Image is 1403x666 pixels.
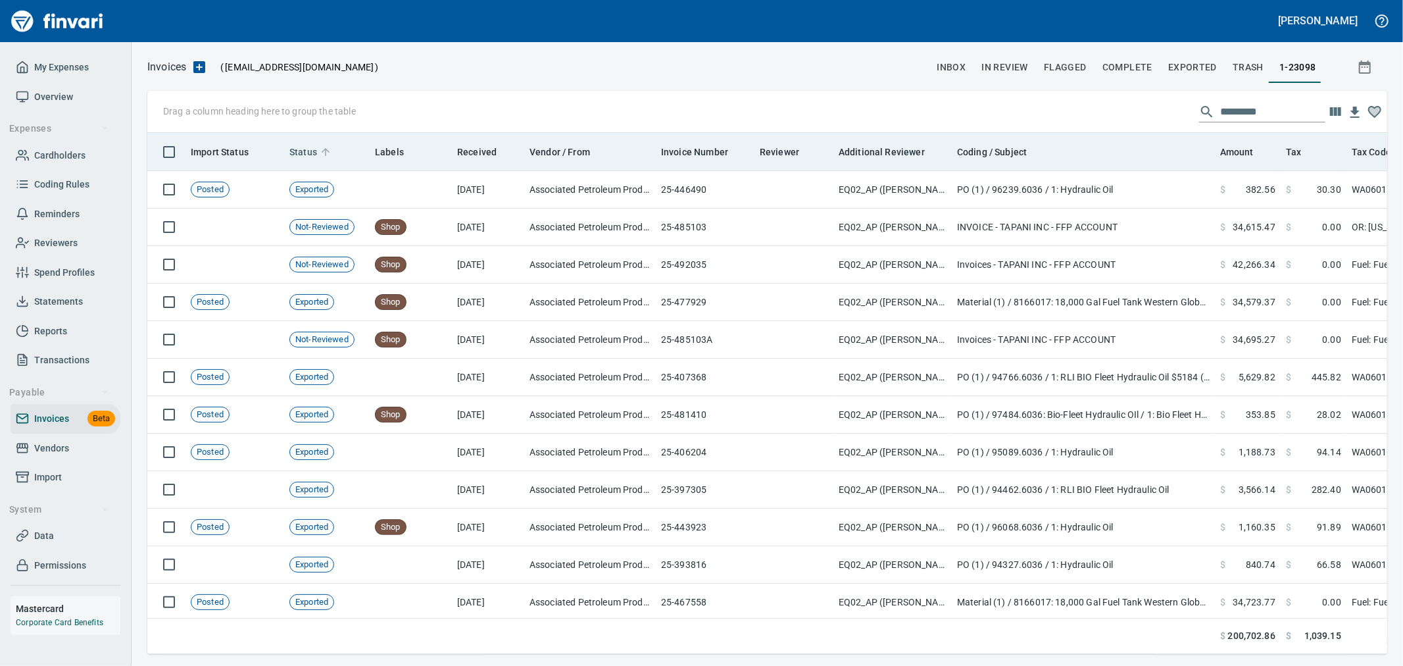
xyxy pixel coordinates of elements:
span: $ [1220,258,1225,271]
button: Column choices favorited. Click to reset to default [1365,102,1385,122]
td: 25-397305 [656,471,754,509]
a: Import [11,463,120,492]
span: System [9,501,109,518]
td: [DATE] [452,396,524,434]
span: Reminders [34,206,80,222]
span: Posted [191,184,229,196]
span: Posted [191,296,229,309]
span: Import Status [191,144,249,160]
span: 1,039.15 [1304,629,1341,643]
span: Exported [290,446,333,459]
span: 0.00 [1322,220,1341,234]
td: EQ02_AP ([PERSON_NAME], [PERSON_NAME], [PERSON_NAME], [PERSON_NAME]) [833,171,952,209]
a: Reviewers [11,228,120,258]
td: 25-467558 [656,584,754,621]
button: Payable [4,380,114,405]
a: Statements [11,287,120,317]
span: $ [1286,629,1291,643]
td: Associated Petroleum Products Inc (APP) (1-23098) [524,471,656,509]
span: $ [1286,183,1291,196]
span: Exported [290,484,333,496]
td: Associated Petroleum Products Inc (APP) (1-23098) [524,359,656,396]
span: Shop [376,334,406,346]
span: Posted [191,371,229,384]
td: 25-446490 [656,171,754,209]
span: Beta [87,411,115,426]
span: 3,566.14 [1239,483,1275,496]
a: Data [11,521,120,551]
h6: Mastercard [16,602,120,616]
span: $ [1220,295,1225,309]
p: ( ) [212,61,379,74]
span: $ [1286,371,1291,384]
span: 353.85 [1246,408,1275,421]
td: Invoices - TAPANI INC - FFP ACCOUNT [952,246,1215,284]
td: 25-477929 [656,284,754,321]
span: Amount [1220,144,1254,160]
span: Additional Reviewer [839,144,942,160]
span: Posted [191,521,229,534]
span: $ [1220,521,1225,534]
td: EQ02_AP ([PERSON_NAME], [PERSON_NAME], [PERSON_NAME], [PERSON_NAME]) [833,509,952,546]
span: Exported [290,596,333,609]
a: Reminders [11,199,120,229]
span: 34,723.77 [1233,596,1275,609]
td: 25-407368 [656,359,754,396]
span: My Expenses [34,59,89,76]
span: $ [1286,220,1291,234]
td: PO (1) / 96239.6036 / 1: Hydraulic Oil [952,171,1215,209]
span: Coding Rules [34,176,89,193]
td: [DATE] [452,471,524,509]
span: 34,615.47 [1233,220,1275,234]
span: Exported [290,409,333,421]
td: 25-492035 [656,246,754,284]
h5: [PERSON_NAME] [1279,14,1358,28]
td: [DATE] [452,209,524,246]
span: Received [457,144,497,160]
td: EQ02_AP ([PERSON_NAME], [PERSON_NAME], [PERSON_NAME], [PERSON_NAME]) [833,209,952,246]
span: 0.00 [1322,295,1341,309]
span: Payable [9,384,109,401]
a: InvoicesBeta [11,404,120,434]
td: EQ02_AP ([PERSON_NAME], [PERSON_NAME], [PERSON_NAME], [PERSON_NAME]) [833,584,952,621]
span: Reviewer [760,144,799,160]
span: Import Status [191,144,266,160]
span: 1,188.73 [1239,446,1275,459]
td: EQ02_AP ([PERSON_NAME], [PERSON_NAME], [PERSON_NAME], [PERSON_NAME]) [833,246,952,284]
span: 1-23098 [1279,59,1316,76]
td: Material (1) / 8166017: 18,000 Gal Fuel Tank Western Global - Tualatin / 8530: On Road Diesel / 9500 [952,284,1215,321]
td: Associated Petroleum Products Inc (APP) (1-23098) [524,434,656,471]
span: Import [34,469,62,486]
td: Invoices - TAPANI INC - FFP ACCOUNT [952,321,1215,359]
button: Show invoices within a particular date range [1345,55,1387,79]
td: INVOICE - TAPANI INC - FFP ACCOUNT [952,209,1215,246]
span: Invoices [34,411,69,427]
button: Upload an Invoice [186,59,212,75]
td: EQ02_AP ([PERSON_NAME], [PERSON_NAME], [PERSON_NAME], [PERSON_NAME]) [833,321,952,359]
span: Reports [34,323,67,340]
td: Associated Petroleum Products Inc (APP) (1-23098) [524,584,656,621]
button: Download table [1345,103,1365,122]
td: PO (1) / 94766.6036 / 1: RLI BIO Fleet Hydraulic Oil $5184 ($445.82 tax @ rate WA0601) [952,359,1215,396]
span: Exported [290,559,333,571]
p: Invoices [147,59,186,75]
span: Permissions [34,557,86,574]
span: $ [1286,558,1291,571]
span: $ [1286,446,1291,459]
span: Not-Reviewed [290,334,354,346]
td: EQ02_AP ([PERSON_NAME], [PERSON_NAME], [PERSON_NAME], [PERSON_NAME]) [833,359,952,396]
span: Invoice Number [661,144,728,160]
span: Status [289,144,334,160]
td: PO (1) / 94327.6036 / 1: Hydraulic Oil [952,546,1215,584]
td: EQ02_AP ([PERSON_NAME], [PERSON_NAME], [PERSON_NAME], [PERSON_NAME]) [833,396,952,434]
td: PO (1) / 94462.6036 / 1: RLI BIO Fleet Hydraulic Oil [952,471,1215,509]
a: Coding Rules [11,170,120,199]
td: Associated Petroleum Products Inc (APP) (1-23098) [524,171,656,209]
td: Associated Petroleum Products Inc (APP) (1-23098) [524,246,656,284]
span: 94.14 [1317,446,1341,459]
a: Transactions [11,346,120,375]
td: 25-481410 [656,396,754,434]
td: Associated Petroleum Products Inc (APP) (1-23098) [524,509,656,546]
span: Spend Profiles [34,265,95,281]
span: Vendors [34,440,69,457]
